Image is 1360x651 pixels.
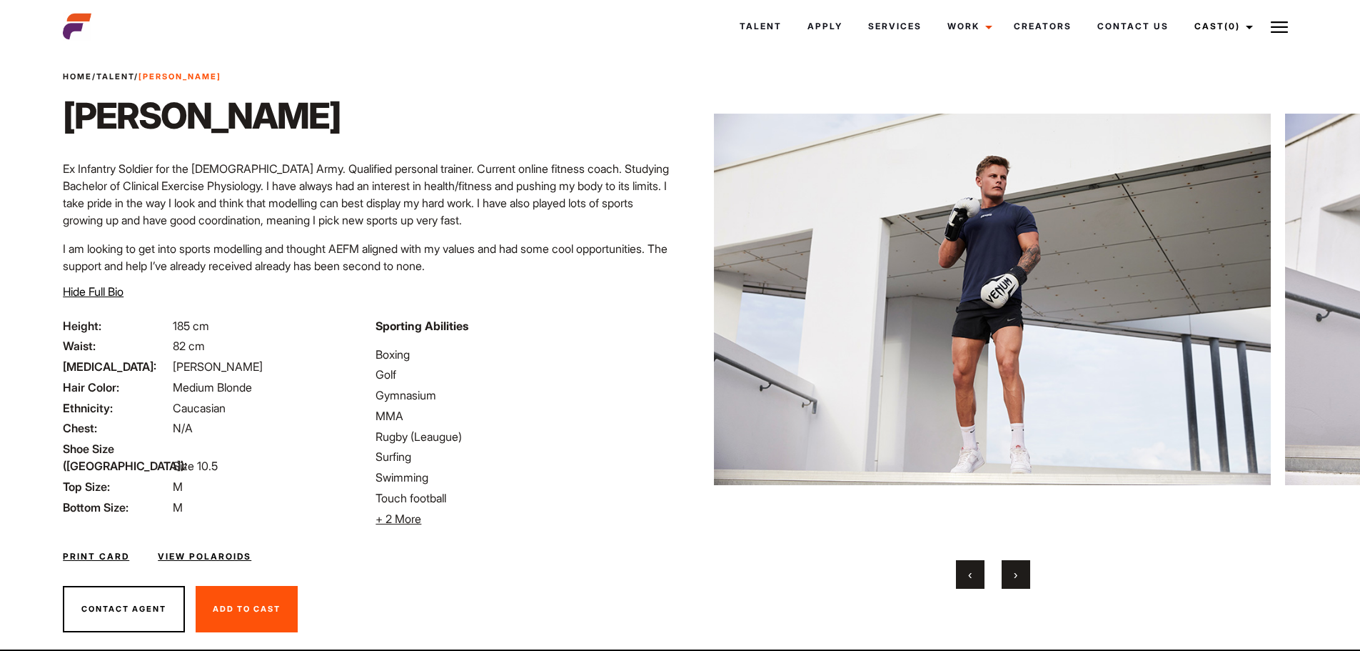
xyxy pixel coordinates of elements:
button: Add To Cast [196,586,298,633]
li: Surfing [376,448,671,465]
strong: Sporting Abilities [376,319,468,333]
span: [PERSON_NAME] [173,359,263,374]
span: Previous [968,567,972,582]
strong: [PERSON_NAME] [138,71,221,81]
span: M [173,479,183,494]
span: Hide Full Bio [63,284,124,299]
span: Chest: [63,419,170,437]
span: [MEDICAL_DATA]: [63,358,170,375]
img: IMG_9233 [714,55,1271,543]
a: Home [63,71,92,81]
span: Size 10.5 [173,459,218,473]
p: I am looking to get into sports modelling and thought AEFM aligned with my values and had some co... [63,240,671,274]
a: Talent [96,71,134,81]
span: 82 cm [173,339,205,353]
button: Contact Agent [63,586,185,633]
li: Swimming [376,469,671,486]
h1: [PERSON_NAME] [63,94,341,137]
li: Touch football [376,490,671,507]
img: cropped-aefm-brand-fav-22-square.png [63,12,91,41]
a: Services [855,7,935,46]
a: Talent [727,7,795,46]
span: Shoe Size ([GEOGRAPHIC_DATA]): [63,440,170,474]
span: Bottom Size: [63,499,170,516]
span: Medium Blonde [173,380,252,394]
a: Cast(0) [1182,7,1261,46]
img: Burger icon [1271,19,1288,36]
span: 185 cm [173,319,209,333]
button: Hide Full Bio [63,283,124,300]
span: (0) [1224,21,1240,31]
span: Caucasian [173,401,226,415]
li: Boxing [376,346,671,363]
span: + 2 More [376,512,421,526]
span: Next [1014,567,1017,582]
a: Contact Us [1084,7,1182,46]
a: Apply [795,7,855,46]
span: Add To Cast [213,604,281,614]
span: N/A [173,421,193,435]
li: Gymnasium [376,387,671,404]
p: Ex Infantry Soldier for the [DEMOGRAPHIC_DATA] Army. Qualified personal trainer. Current online f... [63,160,671,229]
span: M [173,500,183,515]
li: MMA [376,407,671,424]
span: / / [63,71,221,83]
a: Print Card [63,550,129,563]
a: View Polaroids [158,550,251,563]
a: Work [935,7,1001,46]
a: Creators [1001,7,1084,46]
span: Ethnicity: [63,399,170,417]
span: Hair Color: [63,379,170,396]
li: Rugby (Leaugue) [376,428,671,445]
li: Golf [376,366,671,383]
span: Height: [63,317,170,334]
span: Waist: [63,337,170,354]
span: Top Size: [63,478,170,495]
